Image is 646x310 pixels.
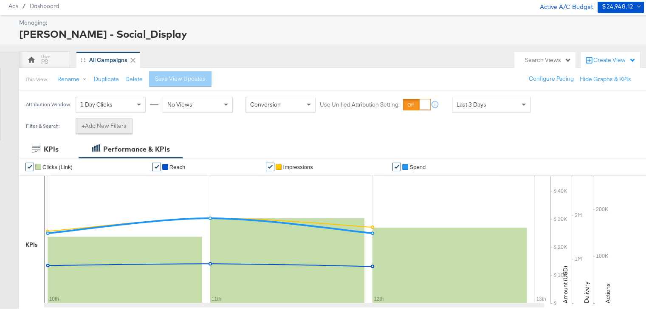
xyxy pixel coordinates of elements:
[525,54,571,62] div: Search Views
[580,73,631,82] button: Hide Graphs & KPIs
[457,99,486,107] span: Last 3 Days
[392,161,401,169] a: ✔
[76,117,133,132] button: +Add New Filters
[19,17,642,25] div: Managing:
[593,54,636,63] div: Create View
[8,1,18,8] span: Ads
[25,161,34,169] a: ✔
[41,56,48,64] div: PS
[266,161,274,169] a: ✔
[250,99,281,107] span: Conversion
[25,239,38,247] div: KPIs
[169,162,186,169] span: Reach
[283,162,313,169] span: Impressions
[103,143,170,152] div: Performance & KPIs
[561,264,569,302] text: Amount (USD)
[523,70,580,85] button: Configure Pacing
[89,54,127,62] div: All Campaigns
[152,161,161,169] a: ✔
[94,73,119,82] button: Duplicate
[409,162,426,169] span: Spend
[125,73,143,82] button: Delete
[25,121,60,127] div: Filter & Search:
[30,1,59,8] a: Dashboard
[604,282,612,302] text: Actions
[81,56,85,60] div: Drag to reorder tab
[583,280,590,302] text: Delivery
[18,1,30,8] span: /
[320,99,400,107] label: Use Unified Attribution Setting:
[19,25,642,39] div: [PERSON_NAME] - Social_Display
[51,70,96,85] button: Rename
[167,99,192,107] span: No Views
[25,74,48,81] div: This View:
[44,143,59,152] div: KPIs
[80,99,113,107] span: 1 Day Clicks
[42,162,73,169] span: Clicks (Link)
[82,120,85,128] strong: +
[25,100,71,106] div: Attribution Window:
